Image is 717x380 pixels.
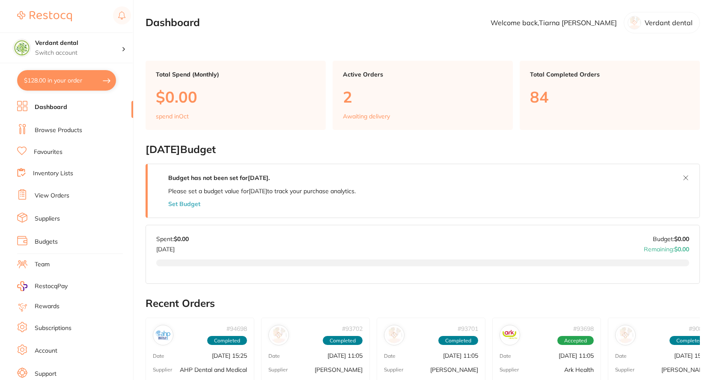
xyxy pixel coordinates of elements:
[35,238,58,246] a: Budgets
[17,70,116,91] button: $128.00 in your order
[530,88,690,106] p: 84
[689,325,709,332] p: # 90815
[674,245,689,253] strong: $0.00
[156,242,189,253] p: [DATE]
[500,367,519,373] p: Supplier
[674,352,709,359] p: [DATE] 15:31
[644,242,689,253] p: Remaining:
[557,336,594,345] span: Accepted
[645,19,693,27] p: Verdant dental
[268,353,280,359] p: Date
[35,126,82,135] a: Browse Products
[35,103,67,112] a: Dashboard
[438,336,478,345] span: Completed
[342,325,363,332] p: # 93702
[156,236,189,242] p: Spent:
[155,327,171,343] img: AHP Dental and Medical
[530,71,690,78] p: Total Completed Orders
[386,327,402,343] img: Adam Dental
[146,61,326,130] a: Total Spend (Monthly)$0.00spend inOct
[384,367,403,373] p: Supplier
[168,200,200,207] button: Set Budget
[343,88,503,106] p: 2
[500,353,511,359] p: Date
[146,298,700,309] h2: Recent Orders
[520,61,700,130] a: Total Completed Orders84
[615,353,627,359] p: Date
[226,325,247,332] p: # 94698
[35,260,50,269] a: Team
[653,236,689,242] p: Budget:
[17,6,72,26] a: Restocq Logo
[168,188,356,194] p: Please set a budget value for [DATE] to track your purchase analytics.
[35,347,57,355] a: Account
[35,302,60,311] a: Rewards
[384,353,396,359] p: Date
[333,61,513,130] a: Active Orders2Awaiting delivery
[180,366,247,373] p: AHP Dental and Medical
[430,366,478,373] p: [PERSON_NAME]
[17,281,68,291] a: RestocqPay
[35,324,71,333] a: Subscriptions
[343,113,390,120] p: Awaiting delivery
[502,327,518,343] img: Ark Health
[153,353,164,359] p: Date
[35,282,68,291] span: RestocqPay
[343,71,503,78] p: Active Orders
[559,352,594,359] p: [DATE] 11:05
[323,336,363,345] span: Completed
[146,144,700,156] h2: [DATE] Budget
[156,113,189,120] p: spend in Oct
[564,366,594,373] p: Ark Health
[617,327,634,343] img: Henry Schein Halas
[615,367,634,373] p: Supplier
[315,366,363,373] p: [PERSON_NAME]
[661,366,709,373] p: [PERSON_NAME]
[33,169,73,178] a: Inventory Lists
[212,352,247,359] p: [DATE] 15:25
[327,352,363,359] p: [DATE] 11:05
[168,174,270,182] strong: Budget has not been set for [DATE] .
[17,281,27,291] img: RestocqPay
[156,71,315,78] p: Total Spend (Monthly)
[674,235,689,243] strong: $0.00
[207,336,247,345] span: Completed
[35,49,122,57] p: Switch account
[669,336,709,345] span: Completed
[174,235,189,243] strong: $0.00
[35,370,57,378] a: Support
[153,367,172,373] p: Supplier
[271,327,287,343] img: Henry Schein Halas
[268,367,288,373] p: Supplier
[458,325,478,332] p: # 93701
[156,88,315,106] p: $0.00
[443,352,478,359] p: [DATE] 11:05
[35,191,69,200] a: View Orders
[17,11,72,21] img: Restocq Logo
[35,215,60,223] a: Suppliers
[146,17,200,29] h2: Dashboard
[491,19,617,27] p: Welcome back, Tiarna [PERSON_NAME]
[13,39,30,56] img: Verdant dental
[35,39,122,47] h4: Verdant dental
[573,325,594,332] p: # 93698
[34,148,62,156] a: Favourites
